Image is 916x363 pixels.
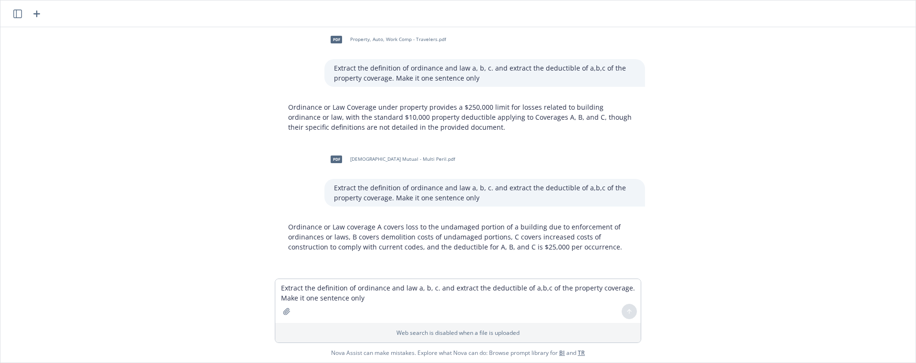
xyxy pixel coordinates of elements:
a: TR [578,349,585,357]
div: pdfProperty, Auto, Work Comp - Travelers.pdf [324,28,448,52]
span: pdf [331,36,342,43]
span: Property, Auto, Work Comp - Travelers.pdf [350,36,446,42]
span: [DEMOGRAPHIC_DATA] Mutual - Multi Peril.pdf [350,156,455,162]
p: Extract the definition of ordinance and law a, b, c. and extract the deductible of a,b,c of the p... [334,63,635,83]
a: BI [559,349,565,357]
span: pdf [331,156,342,163]
p: Ordinance or Law Coverage under property provides a $250,000 limit for losses related to building... [288,102,635,132]
div: pdf[DEMOGRAPHIC_DATA] Mutual - Multi Peril.pdf [324,147,457,171]
p: Extract the definition of ordinance and law a, b, c. and extract the deductible of a,b,c of the p... [334,183,635,203]
p: Web search is disabled when a file is uploaded [281,329,635,337]
p: Ordinance or Law coverage A covers loss to the undamaged portion of a building due to enforcement... [288,222,635,252]
span: Nova Assist can make mistakes. Explore what Nova can do: Browse prompt library for and [331,343,585,363]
